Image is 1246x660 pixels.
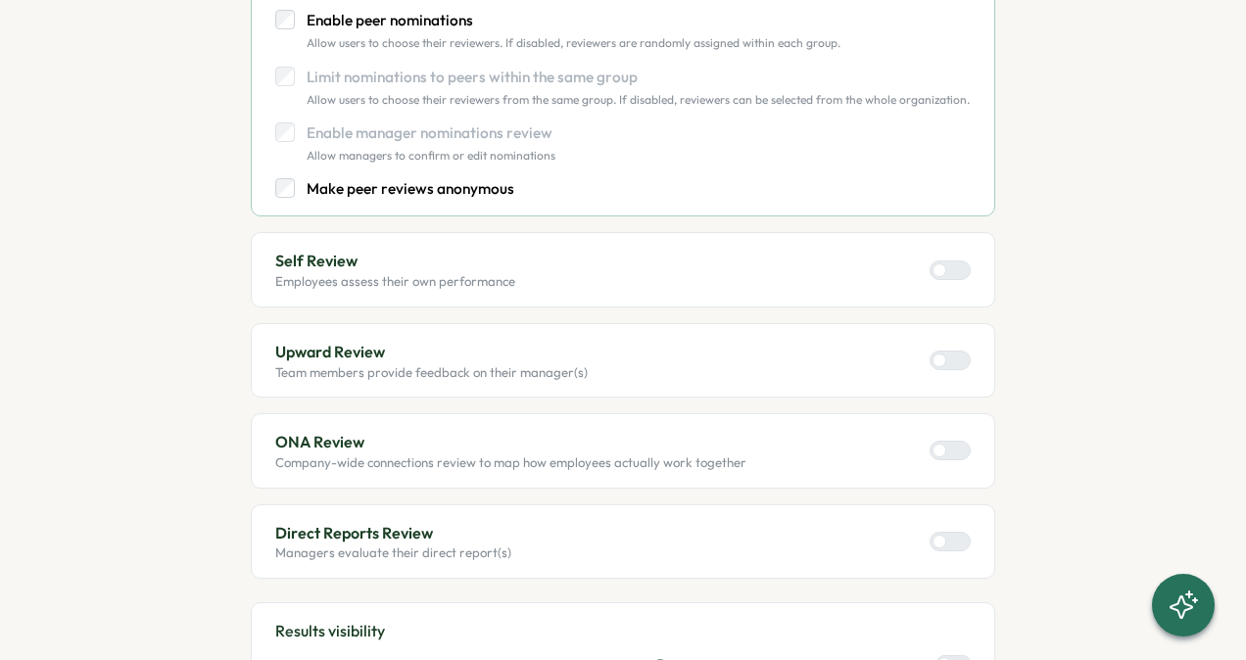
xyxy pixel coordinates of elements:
p: Upward Review [275,340,588,364]
p: Direct Reports Review [275,521,511,545]
p: Allow users to choose their reviewers from the same group. If disabled, reviewers can be selected... [307,93,970,107]
p: ONA Review [275,430,746,454]
p: Limit nominations to peers within the same group [307,67,970,88]
p: Enable peer nominations [307,10,840,31]
p: Self Review [275,249,515,273]
p: Employees assess their own performance [275,273,515,291]
p: Allow managers to confirm or edit nominations [307,149,555,163]
p: Company-wide connections review to map how employees actually work together [275,454,746,472]
p: Managers evaluate their direct report(s) [275,544,511,562]
p: Results visibility [275,619,971,643]
p: Enable manager nominations review [307,122,555,144]
p: Allow users to choose their reviewers. If disabled, reviewers are randomly assigned within each g... [307,36,840,50]
p: Team members provide feedback on their manager(s) [275,364,588,382]
p: Make peer reviews anonymous [307,178,514,200]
